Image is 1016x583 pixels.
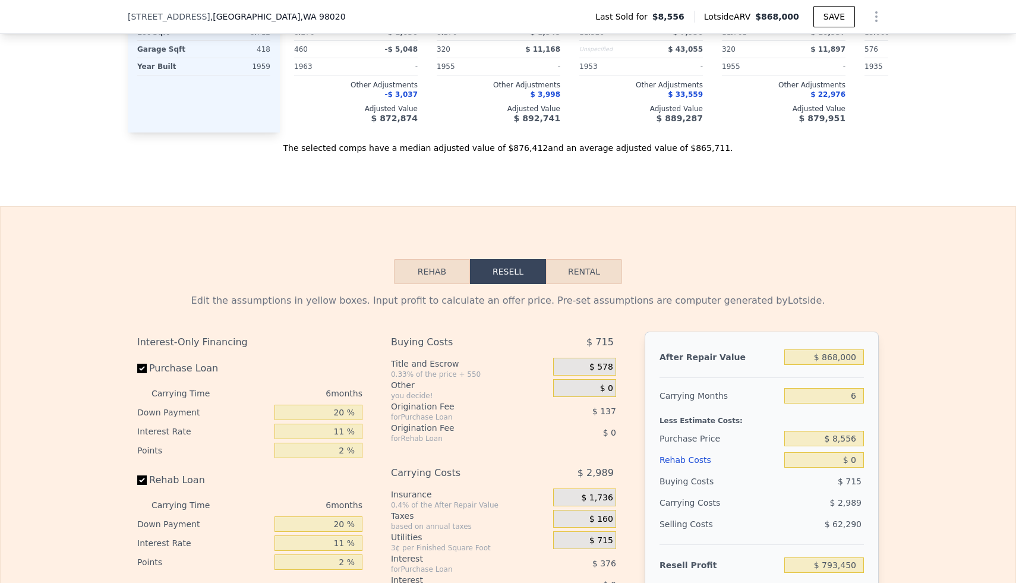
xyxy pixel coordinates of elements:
label: Purchase Loan [137,358,270,379]
span: $ 872,874 [371,114,418,123]
span: $ 11,168 [525,45,560,53]
div: Origination Fee [391,422,523,434]
span: 576 [864,45,878,53]
span: $ 892,741 [514,114,560,123]
span: $ 62,290 [825,519,862,529]
span: $ 879,951 [799,114,845,123]
span: $ 578 [589,362,613,373]
div: for Purchase Loan [391,412,523,422]
div: based on annual taxes [391,522,548,531]
span: $ 0 [603,428,616,437]
span: $ 715 [838,477,862,486]
div: Other Adjustments [722,80,845,90]
div: Adjusted Value [437,104,560,114]
div: 1955 [722,58,781,75]
label: Rehab Loan [137,469,270,491]
button: SAVE [813,6,855,27]
div: Adjusted Value [294,104,418,114]
div: Carrying Costs [391,462,523,484]
div: Interest [391,553,523,565]
span: $ 33,559 [668,90,703,99]
span: $868,000 [755,12,799,21]
div: Insurance [391,489,548,500]
div: Interest-Only Financing [137,332,362,353]
div: Edit the assumptions in yellow boxes. Input profit to calculate an offer price. Pre-set assumptio... [137,294,879,308]
div: Points [137,441,270,460]
button: Rehab [394,259,470,284]
div: 418 [206,41,270,58]
div: Carrying Time [152,384,229,403]
div: Adjusted Value [864,104,988,114]
div: Buying Costs [660,471,780,492]
button: Rental [546,259,622,284]
input: Rehab Loan [137,475,147,485]
button: Resell [470,259,546,284]
span: $ 715 [589,535,613,546]
div: Other Adjustments [294,80,418,90]
div: 6 months [234,496,362,515]
div: 3¢ per Finished Square Foot [391,543,548,553]
span: 320 [437,45,450,53]
div: Adjusted Value [579,104,703,114]
span: $ 11,897 [810,45,845,53]
span: $ 2,989 [830,498,862,508]
span: , WA 98020 [300,12,345,21]
div: Unspecified [579,41,639,58]
div: Adjusted Value [722,104,845,114]
div: 0.4% of the After Repair Value [391,500,548,510]
span: $ 3,998 [531,90,560,99]
div: Year Built [137,58,201,75]
div: Carrying Time [152,496,229,515]
div: Rehab Costs [660,449,780,471]
span: $ 715 [586,332,614,353]
input: Purchase Loan [137,364,147,373]
div: 0.33% of the price + 550 [391,370,548,379]
span: $ 22,976 [810,90,845,99]
div: Title and Escrow [391,358,548,370]
span: $ 2,989 [578,462,614,484]
div: Garage Sqft [137,41,201,58]
div: Other Adjustments [437,80,560,90]
span: 460 [294,45,308,53]
div: 1963 [294,58,354,75]
button: Show Options [864,5,888,29]
span: $ 137 [592,406,616,416]
div: Origination Fee [391,401,523,412]
div: Utilities [391,531,548,543]
span: $ 160 [589,514,613,525]
div: - [786,58,845,75]
div: Purchase Price [660,428,780,449]
span: 320 [722,45,736,53]
span: Last Sold for [595,11,652,23]
span: $ 1,736 [581,493,613,503]
div: Other Adjustments [579,80,703,90]
div: for Purchase Loan [391,565,523,574]
div: 1955 [437,58,496,75]
div: Taxes [391,510,548,522]
div: - [501,58,560,75]
div: Less Estimate Costs: [660,406,864,428]
div: you decide! [391,391,548,401]
div: for Rehab Loan [391,434,523,443]
span: $ 889,287 [657,114,703,123]
div: Other Adjustments [864,80,988,90]
span: $8,556 [652,11,684,23]
span: -$ 3,037 [385,90,418,99]
div: Points [137,553,270,572]
div: 6 months [234,384,362,403]
div: After Repair Value [660,346,780,368]
div: Resell Profit [660,554,780,576]
div: Down Payment [137,515,270,534]
div: 1935 [864,58,924,75]
div: Interest Rate [137,422,270,441]
span: , [GEOGRAPHIC_DATA] [210,11,346,23]
div: Interest Rate [137,534,270,553]
span: -$ 5,048 [385,45,418,53]
div: 1953 [579,58,639,75]
div: Selling Costs [660,513,780,535]
span: $ 0 [600,383,613,394]
span: $ 43,055 [668,45,703,53]
span: $ 376 [592,559,616,568]
div: - [358,58,418,75]
div: Down Payment [137,403,270,422]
